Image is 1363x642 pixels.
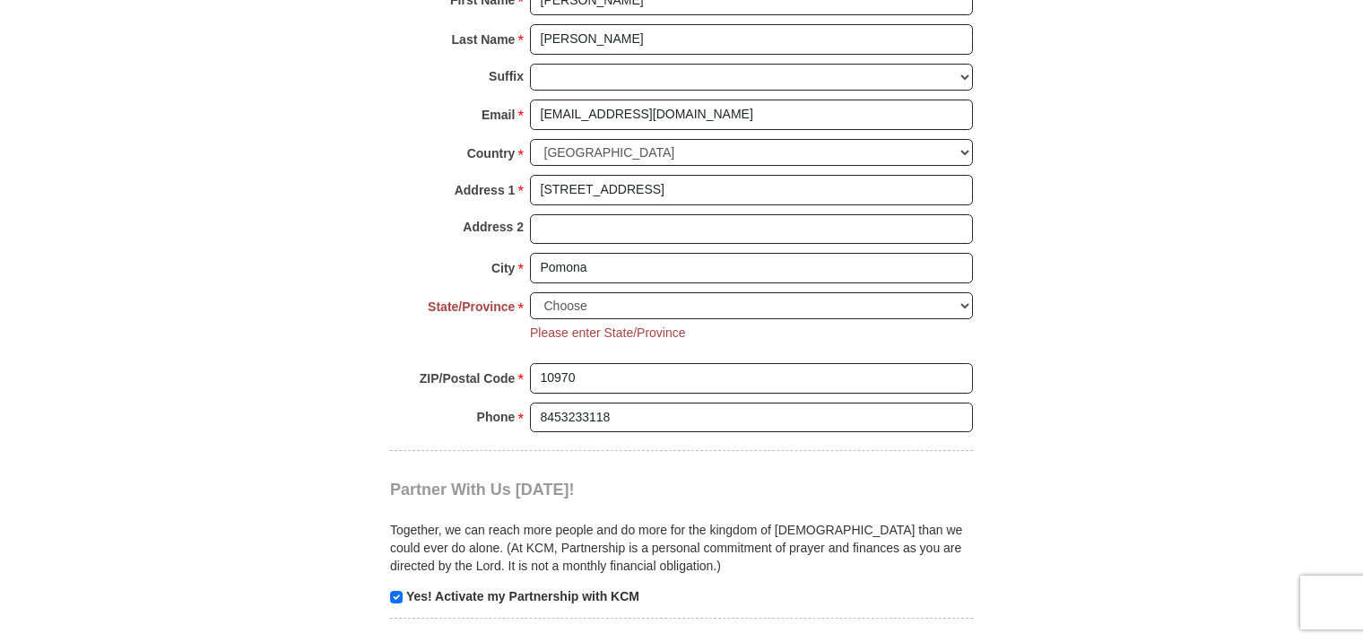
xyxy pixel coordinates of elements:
strong: Address 2 [463,214,524,239]
strong: Last Name [452,27,516,52]
li: Please enter State/Province [530,324,686,342]
strong: ZIP/Postal Code [420,366,516,391]
strong: Phone [477,404,516,429]
strong: City [491,256,515,281]
p: Together, we can reach more people and do more for the kingdom of [DEMOGRAPHIC_DATA] than we coul... [390,521,973,575]
strong: State/Province [428,294,515,319]
strong: Suffix [489,64,524,89]
span: Partner With Us [DATE]! [390,481,575,499]
strong: Yes! Activate my Partnership with KCM [406,589,639,603]
strong: Email [482,102,515,127]
strong: Address 1 [455,178,516,203]
strong: Country [467,141,516,166]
